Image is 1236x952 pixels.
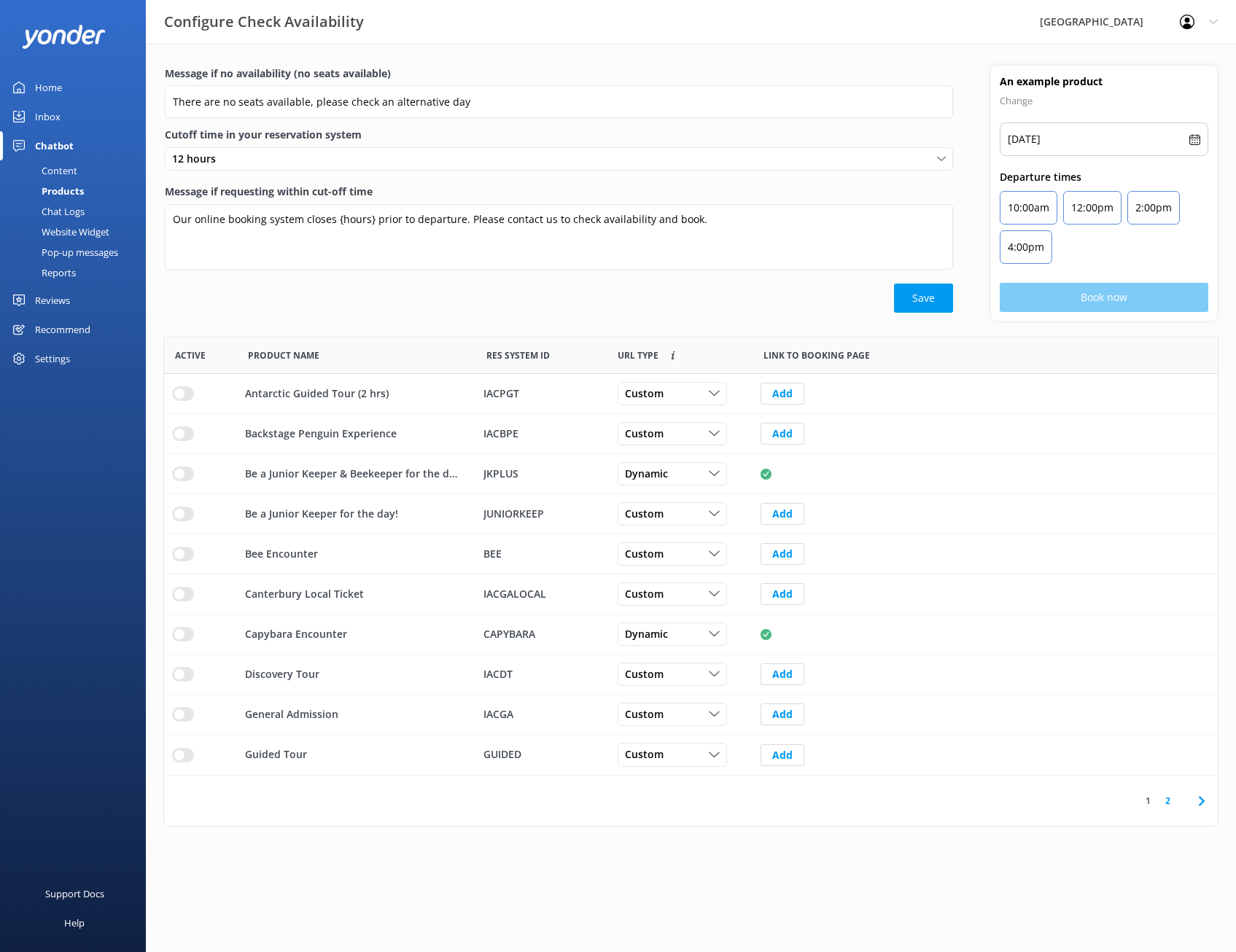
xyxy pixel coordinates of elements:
div: Chatbot [35,131,74,160]
a: Products [9,181,146,201]
p: [DATE] [1008,130,1041,148]
div: IACGA [483,706,599,722]
input: Enter a message [165,85,953,118]
span: Active [175,348,206,362]
div: row [164,574,1218,614]
a: Pop-up messages [9,242,146,262]
span: Custom [625,747,672,763]
label: Cutoff time in your reservation system [165,127,953,143]
a: Reports [9,262,146,283]
p: Capybara Encounter [245,626,347,642]
span: 12 hours [172,151,225,167]
div: row [164,494,1218,534]
p: 10:00am [1008,199,1049,216]
div: row [164,414,1218,454]
div: Chat Logs [9,201,85,222]
p: Antarctic Guided Tour (2 hrs) [245,386,389,402]
span: Dynamic [625,626,677,642]
p: Backstage Penguin Experience [245,426,397,442]
button: Add [761,703,804,725]
p: Guided Tour [245,747,307,763]
span: Custom [625,546,672,562]
p: Be a Junior Keeper for the day! [245,506,398,522]
span: Product Name [248,348,319,362]
div: row [164,374,1218,414]
div: Home [35,73,62,102]
a: 1 [1138,794,1158,808]
span: Custom [625,706,672,722]
a: Chat Logs [9,201,146,222]
span: Custom [625,506,672,522]
div: Website Widget [9,222,109,242]
div: row [164,735,1218,775]
div: IACPGT [483,386,599,402]
div: row [164,534,1218,574]
button: Add [761,583,804,605]
p: General Admission [245,706,338,722]
div: Pop-up messages [9,242,118,262]
button: Add [761,543,804,565]
span: Res System ID [486,348,550,362]
div: IACGALOCAL [483,586,599,602]
button: Add [761,423,804,445]
div: GUIDED [483,747,599,763]
div: Content [9,160,77,181]
p: Change [1000,92,1208,109]
button: Add [761,744,804,766]
button: Add [761,383,804,405]
div: row [164,614,1218,655]
span: Custom [625,426,672,442]
p: Discovery Tour [245,666,319,682]
span: Dynamic [625,466,677,482]
div: Recommend [35,315,90,344]
span: Link to booking page [618,348,658,362]
div: Products [9,181,84,201]
span: Custom [625,586,672,602]
label: Message if requesting within cut-off time [165,184,953,200]
div: JKPLUS [483,466,599,482]
div: IACBPE [483,426,599,442]
p: 4:00pm [1008,238,1044,256]
h4: An example product [1000,74,1208,89]
label: Message if no availability (no seats available) [165,66,953,82]
textarea: Our online booking system closes {hours} prior to departure. Please contact us to check availabil... [165,204,953,270]
p: 12:00pm [1071,199,1113,216]
div: Inbox [35,102,61,131]
span: Link to booking page [763,348,870,362]
p: Canterbury Local Ticket [245,586,364,602]
a: Website Widget [9,222,146,242]
div: row [164,655,1218,695]
p: Bee Encounter [245,546,318,562]
div: Support Docs [45,879,104,908]
div: grid [164,374,1218,775]
div: row [164,695,1218,735]
div: CAPYBARA [483,626,599,642]
p: Be a Junior Keeper & Beekeeper for the day! [245,466,459,482]
button: Add [761,503,804,525]
span: Custom [625,386,672,402]
div: Settings [35,344,70,373]
div: Help [64,908,85,937]
button: Add [761,663,804,685]
p: 2:00pm [1135,199,1172,216]
div: Reviews [35,286,70,315]
div: JUNIORKEEP [483,506,599,522]
h3: Configure Check Availability [164,10,364,34]
div: Reports [9,262,76,283]
div: IACDT [483,666,599,682]
img: yonder-white-logo.png [22,25,106,49]
div: BEE [483,546,599,562]
div: row [164,454,1218,494]
a: Content [9,160,146,181]
button: Save [894,284,953,313]
p: Departure times [1000,169,1208,185]
a: 2 [1158,794,1178,808]
span: Custom [625,666,672,682]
